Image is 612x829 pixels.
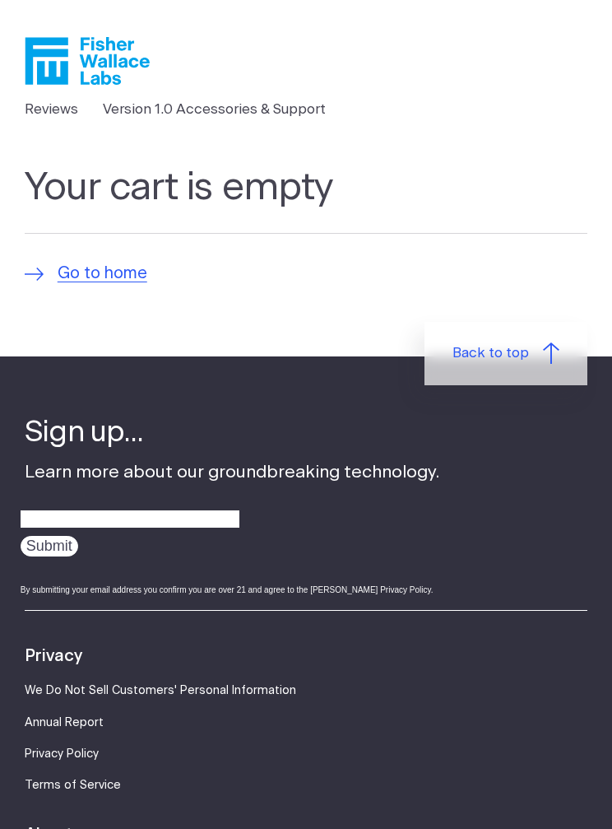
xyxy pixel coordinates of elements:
[25,717,104,729] a: Annual Report
[424,322,587,385] a: Back to top
[25,685,296,696] a: We Do Not Sell Customers' Personal Information
[25,412,588,452] h4: Sign up...
[25,648,82,664] strong: Privacy
[58,262,147,286] span: Go to home
[25,37,150,85] a: Fisher Wallace
[25,412,588,610] div: Learn more about our groundbreaking technology.
[452,342,529,364] span: Back to top
[25,262,147,286] a: Go to home
[25,165,588,234] h1: Your cart is empty
[21,584,588,596] div: By submitting your email address you confirm you are over 21 and agree to the [PERSON_NAME] Priva...
[25,748,99,760] a: Privacy Policy
[21,536,78,557] input: Submit
[103,99,326,120] a: Version 1.0 Accessories & Support
[25,99,78,120] a: Reviews
[25,780,121,791] a: Terms of Service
